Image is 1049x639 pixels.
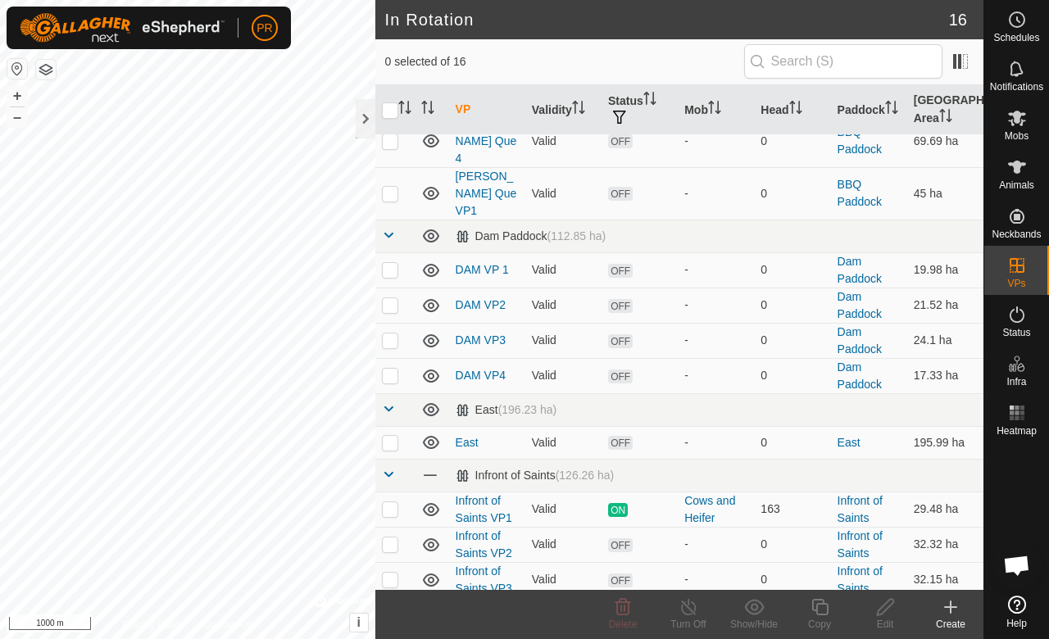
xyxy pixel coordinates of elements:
a: DAM VP 1 [456,263,509,276]
th: [GEOGRAPHIC_DATA] Area [907,85,983,135]
td: 163 [754,492,830,527]
a: DAM VP3 [456,333,506,347]
th: Paddock [831,85,907,135]
th: VP [449,85,525,135]
a: Infront of Saints VP1 [456,494,512,524]
td: Valid [525,562,602,597]
td: Valid [525,492,602,527]
span: OFF [608,134,633,148]
span: OFF [608,264,633,278]
a: Infront of Saints [838,564,883,595]
a: Privacy Policy [123,618,184,632]
a: Dam Paddock [838,290,882,320]
a: Help [984,589,1049,635]
span: (112.85 ha) [547,229,606,242]
span: Neckbands [992,229,1041,239]
div: - [684,536,747,553]
td: 24.1 ha [907,323,983,358]
div: - [684,133,747,150]
p-sorticon: Activate to sort [885,103,898,116]
div: Open chat [992,541,1042,590]
span: Animals [999,180,1034,190]
span: (126.26 ha) [556,469,615,482]
a: East [456,436,479,449]
a: Dam Paddock [838,325,882,356]
td: 0 [754,167,830,220]
span: 0 selected of 16 [385,53,744,70]
a: BBQ Paddock [838,178,882,208]
td: 32.32 ha [907,527,983,562]
a: Dam Paddock [838,255,882,285]
div: Turn Off [656,617,721,632]
span: Status [1002,328,1030,338]
a: Contact Us [203,618,252,632]
th: Validity [525,85,602,135]
td: 29.48 ha [907,492,983,527]
button: – [7,107,27,127]
span: Help [1006,619,1027,628]
button: Map Layers [36,60,56,79]
td: 0 [754,358,830,393]
div: Infront of Saints [456,469,615,483]
p-sorticon: Activate to sort [643,94,656,107]
span: OFF [608,538,633,552]
a: Infront of Saints [838,529,883,560]
span: OFF [608,334,633,348]
a: DAM VP2 [456,298,506,311]
h2: In Rotation [385,10,949,29]
button: i [350,614,368,632]
span: PR [257,20,272,37]
p-sorticon: Activate to sort [939,111,952,125]
button: Reset Map [7,59,27,79]
div: - [684,367,747,384]
span: Delete [609,619,638,630]
div: - [684,434,747,451]
div: Dam Paddock [456,229,606,243]
a: [PERSON_NAME] Que VP1 [456,170,517,217]
div: East [456,403,557,417]
span: OFF [608,187,633,201]
div: - [684,571,747,588]
td: 32.15 ha [907,562,983,597]
div: Show/Hide [721,617,787,632]
a: East [838,436,861,449]
td: Valid [525,252,602,288]
td: 0 [754,288,830,323]
a: [PERSON_NAME] Que 4 [456,117,517,165]
input: Search (S) [744,44,942,79]
div: - [684,185,747,202]
td: 195.99 ha [907,426,983,459]
a: Infront of Saints [838,494,883,524]
div: Edit [852,617,918,632]
td: Valid [525,115,602,167]
span: OFF [608,299,633,313]
span: Notifications [990,82,1043,92]
p-sorticon: Activate to sort [708,103,721,116]
th: Head [754,85,830,135]
a: DAM VP4 [456,369,506,382]
a: Dam Paddock [838,360,882,391]
span: Heatmap [997,426,1037,436]
div: - [684,297,747,314]
td: 0 [754,426,830,459]
span: Schedules [993,33,1039,43]
td: 0 [754,323,830,358]
span: i [356,615,360,629]
span: Mobs [1005,131,1029,141]
div: Create [918,617,983,632]
td: 0 [754,562,830,597]
td: 69.69 ha [907,115,983,167]
div: Copy [787,617,852,632]
span: VPs [1007,279,1025,288]
button: + [7,86,27,106]
td: 21.52 ha [907,288,983,323]
td: Valid [525,167,602,220]
img: Gallagher Logo [20,13,225,43]
a: Infront of Saints VP3 [456,564,512,595]
td: Valid [525,527,602,562]
span: (196.23 ha) [498,403,557,416]
div: Cows and Heifer [684,492,747,527]
p-sorticon: Activate to sort [789,103,802,116]
th: Mob [678,85,754,135]
td: 0 [754,252,830,288]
